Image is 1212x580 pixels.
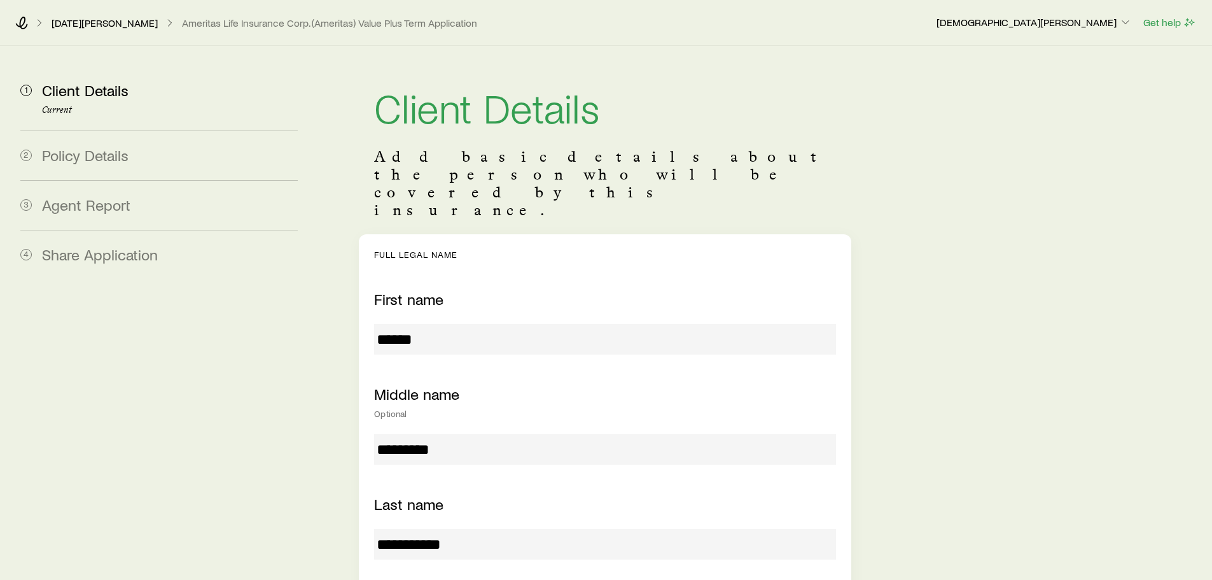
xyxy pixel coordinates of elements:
[42,146,129,164] span: Policy Details
[51,17,158,29] a: [DATE][PERSON_NAME]
[1143,15,1197,30] button: Get help
[42,81,129,99] span: Client Details
[20,150,32,161] span: 2
[20,199,32,211] span: 3
[374,409,835,419] div: Optional
[374,250,835,260] p: Full legal name
[936,15,1132,31] button: [DEMOGRAPHIC_DATA][PERSON_NAME]
[374,87,835,127] h1: Client Details
[937,16,1132,29] p: [DEMOGRAPHIC_DATA][PERSON_NAME]
[374,495,443,513] label: Last name
[374,385,459,403] label: Middle name
[374,290,443,308] label: First name
[374,148,835,219] p: Add basic details about the person who will be covered by this insurance.
[20,85,32,96] span: 1
[42,245,158,264] span: Share Application
[20,249,32,260] span: 4
[181,17,478,29] button: Ameritas Life Insurance Corp. (Ameritas) Value Plus Term Application
[42,105,298,115] p: Current
[42,195,130,214] span: Agent Report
